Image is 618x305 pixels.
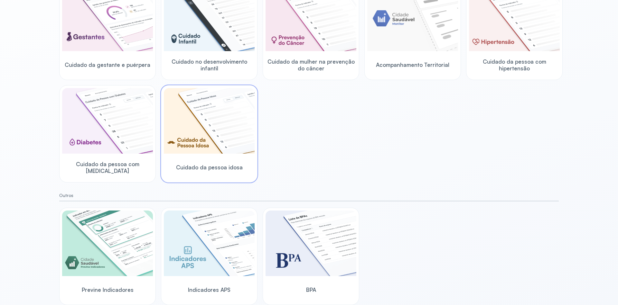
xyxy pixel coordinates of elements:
[82,286,134,293] span: Previne Indicadores
[65,61,150,68] span: Cuidado da gestante e puérpera
[62,161,153,175] span: Cuidado da pessoa com [MEDICAL_DATA]
[306,286,316,293] span: BPA
[164,58,255,72] span: Cuidado no desenvolvimento infantil
[266,58,356,72] span: Cuidado da mulher na prevenção do câncer
[59,193,559,198] small: Outros
[62,211,153,276] img: previne-brasil.png
[469,58,560,72] span: Cuidado da pessoa com hipertensão
[62,88,153,154] img: diabetics.png
[176,164,243,171] span: Cuidado da pessoa idosa
[164,211,255,276] img: aps-indicators.png
[266,211,356,276] img: bpa.png
[164,88,255,154] img: elderly.png
[188,286,230,293] span: Indicadores APS
[376,61,449,68] span: Acompanhamento Territorial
